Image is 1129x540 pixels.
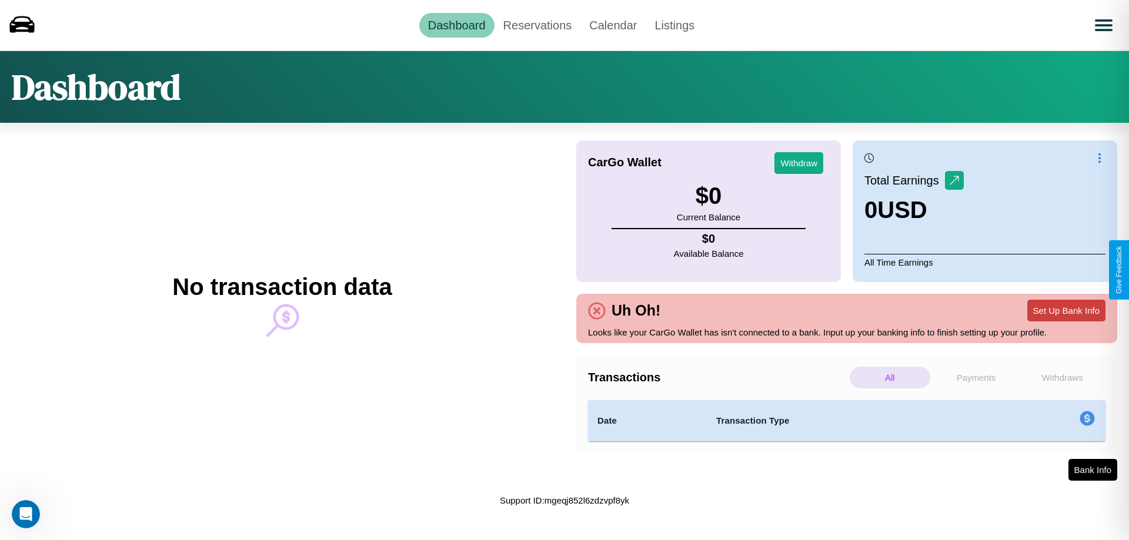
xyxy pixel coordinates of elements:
[1022,367,1103,388] p: Withdraws
[674,232,744,246] h4: $ 0
[864,170,945,191] p: Total Earnings
[677,209,740,225] p: Current Balance
[588,324,1105,340] p: Looks like your CarGo Wallet has isn't connected to a bank. Input up your banking info to finish ...
[588,400,1105,441] table: simple table
[864,197,964,223] h3: 0 USD
[936,367,1017,388] p: Payments
[1087,9,1120,42] button: Open menu
[677,183,740,209] h3: $ 0
[864,254,1105,270] p: All Time Earnings
[774,152,823,174] button: Withdraw
[674,246,744,261] p: Available Balance
[172,274,392,300] h2: No transaction data
[716,414,983,428] h4: Transaction Type
[588,156,662,169] h4: CarGo Wallet
[588,371,847,384] h4: Transactions
[1068,459,1117,481] button: Bank Info
[646,13,703,38] a: Listings
[580,13,646,38] a: Calendar
[850,367,930,388] p: All
[500,492,629,508] p: Support ID: mgeqj852l6zdzvpf8yk
[1027,300,1105,321] button: Set Up Bank Info
[1115,246,1123,294] div: Give Feedback
[597,414,697,428] h4: Date
[12,500,40,528] iframe: Intercom live chat
[606,302,666,319] h4: Uh Oh!
[12,63,181,111] h1: Dashboard
[495,13,581,38] a: Reservations
[419,13,495,38] a: Dashboard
